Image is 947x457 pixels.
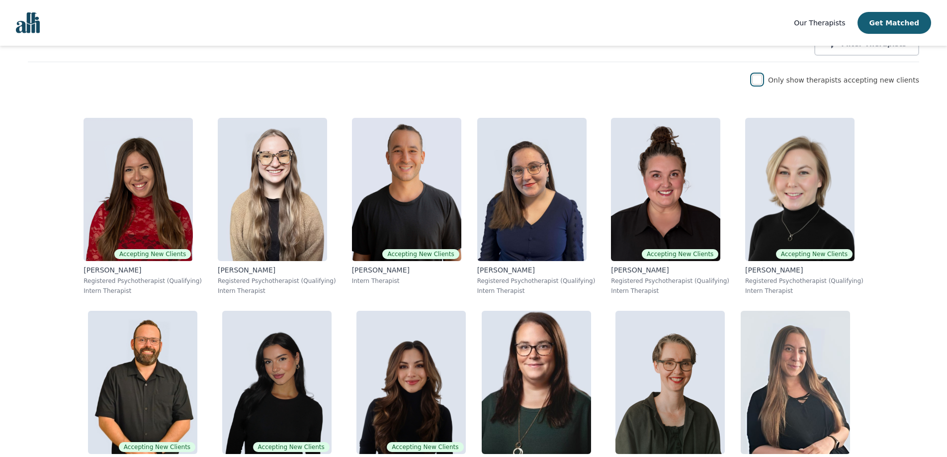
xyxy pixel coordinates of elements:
[84,287,202,295] p: Intern Therapist
[794,17,845,29] a: Our Therapists
[84,118,193,261] img: Alisha_Levine
[611,277,729,285] p: Registered Psychotherapist (Qualifying)
[84,277,202,285] p: Registered Psychotherapist (Qualifying)
[477,287,596,295] p: Intern Therapist
[794,19,845,27] span: Our Therapists
[344,110,469,303] a: Kavon_BanejadAccepting New Clients[PERSON_NAME]Intern Therapist
[387,442,463,452] span: Accepting New Clients
[482,311,591,454] img: Andrea_Nordby
[218,118,327,261] img: Faith_Woodley
[76,110,210,303] a: Alisha_LevineAccepting New Clients[PERSON_NAME]Registered Psychotherapist (Qualifying)Intern Ther...
[477,277,596,285] p: Registered Psychotherapist (Qualifying)
[356,311,466,454] img: Saba_Salemi
[218,265,336,275] p: [PERSON_NAME]
[477,118,587,261] img: Vanessa_McCulloch
[469,110,603,303] a: Vanessa_McCulloch[PERSON_NAME]Registered Psychotherapist (Qualifying)Intern Therapist
[84,265,202,275] p: [PERSON_NAME]
[352,265,461,275] p: [PERSON_NAME]
[218,277,336,285] p: Registered Psychotherapist (Qualifying)
[477,265,596,275] p: [PERSON_NAME]
[768,76,919,84] label: Only show therapists accepting new clients
[737,110,871,303] a: Jocelyn_CrawfordAccepting New Clients[PERSON_NAME]Registered Psychotherapist (Qualifying)Intern T...
[119,442,195,452] span: Accepting New Clients
[745,277,863,285] p: Registered Psychotherapist (Qualifying)
[114,249,191,259] span: Accepting New Clients
[603,110,737,303] a: Janelle_RushtonAccepting New Clients[PERSON_NAME]Registered Psychotherapist (Qualifying)Intern Th...
[741,311,850,454] img: Shannon_Vokes
[745,287,863,295] p: Intern Therapist
[611,287,729,295] p: Intern Therapist
[858,12,931,34] button: Get Matched
[218,287,336,295] p: Intern Therapist
[776,249,853,259] span: Accepting New Clients
[745,118,855,261] img: Jocelyn_Crawford
[611,118,720,261] img: Janelle_Rushton
[222,311,332,454] img: Alyssa_Tweedie
[745,265,863,275] p: [PERSON_NAME]
[210,110,344,303] a: Faith_Woodley[PERSON_NAME]Registered Psychotherapist (Qualifying)Intern Therapist
[352,277,461,285] p: Intern Therapist
[615,311,725,454] img: Claire_Cummings
[16,12,40,33] img: alli logo
[253,442,330,452] span: Accepting New Clients
[611,265,729,275] p: [PERSON_NAME]
[642,249,718,259] span: Accepting New Clients
[382,249,459,259] span: Accepting New Clients
[352,118,461,261] img: Kavon_Banejad
[88,311,197,454] img: Josh_Cadieux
